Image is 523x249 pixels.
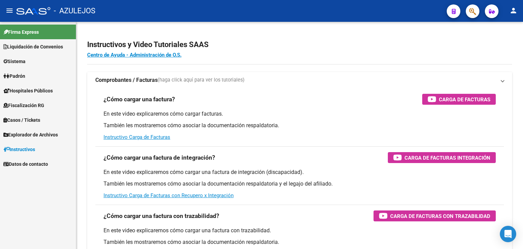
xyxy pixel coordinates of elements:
[104,134,170,140] a: Instructivo Carga de Facturas
[87,38,512,51] h2: Instructivos y Video Tutoriales SAAS
[104,180,496,188] p: También les mostraremos cómo asociar la documentación respaldatoria y el legajo del afiliado.
[3,58,26,65] span: Sistema
[3,116,40,124] span: Casos / Tickets
[104,110,496,118] p: En este video explicaremos cómo cargar facturas.
[3,72,25,80] span: Padrón
[3,131,58,138] span: Explorador de Archivos
[500,226,516,242] div: Open Intercom Messenger
[104,94,175,104] h3: ¿Cómo cargar una factura?
[104,238,496,246] p: También les mostraremos cómo asociar la documentación respaldatoria.
[3,160,48,168] span: Datos de contacto
[3,102,44,109] span: Fiscalización RG
[87,52,181,58] a: Centro de Ayuda - Administración de O.S.
[104,227,496,234] p: En este video explicaremos cómo cargar una factura con trazabilidad.
[3,87,53,94] span: Hospitales Públicos
[87,72,512,88] mat-expansion-panel-header: Comprobantes / Facturas(haga click aquí para ver los tutoriales)
[509,6,518,15] mat-icon: person
[54,3,95,18] span: - AZULEJOS
[104,122,496,129] p: También les mostraremos cómo asociar la documentación respaldatoria.
[388,152,496,163] button: Carga de Facturas Integración
[422,94,496,105] button: Carga de Facturas
[3,28,39,36] span: Firma Express
[405,153,490,162] span: Carga de Facturas Integración
[104,211,219,221] h3: ¿Cómo cargar una factura con trazabilidad?
[104,192,234,199] a: Instructivo Carga de Facturas con Recupero x Integración
[95,76,158,84] strong: Comprobantes / Facturas
[104,153,215,162] h3: ¿Cómo cargar una factura de integración?
[3,146,35,153] span: Instructivos
[3,43,63,50] span: Liquidación de Convenios
[5,6,14,15] mat-icon: menu
[374,210,496,221] button: Carga de Facturas con Trazabilidad
[439,95,490,104] span: Carga de Facturas
[390,212,490,220] span: Carga de Facturas con Trazabilidad
[158,76,244,84] span: (haga click aquí para ver los tutoriales)
[104,169,496,176] p: En este video explicaremos cómo cargar una factura de integración (discapacidad).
